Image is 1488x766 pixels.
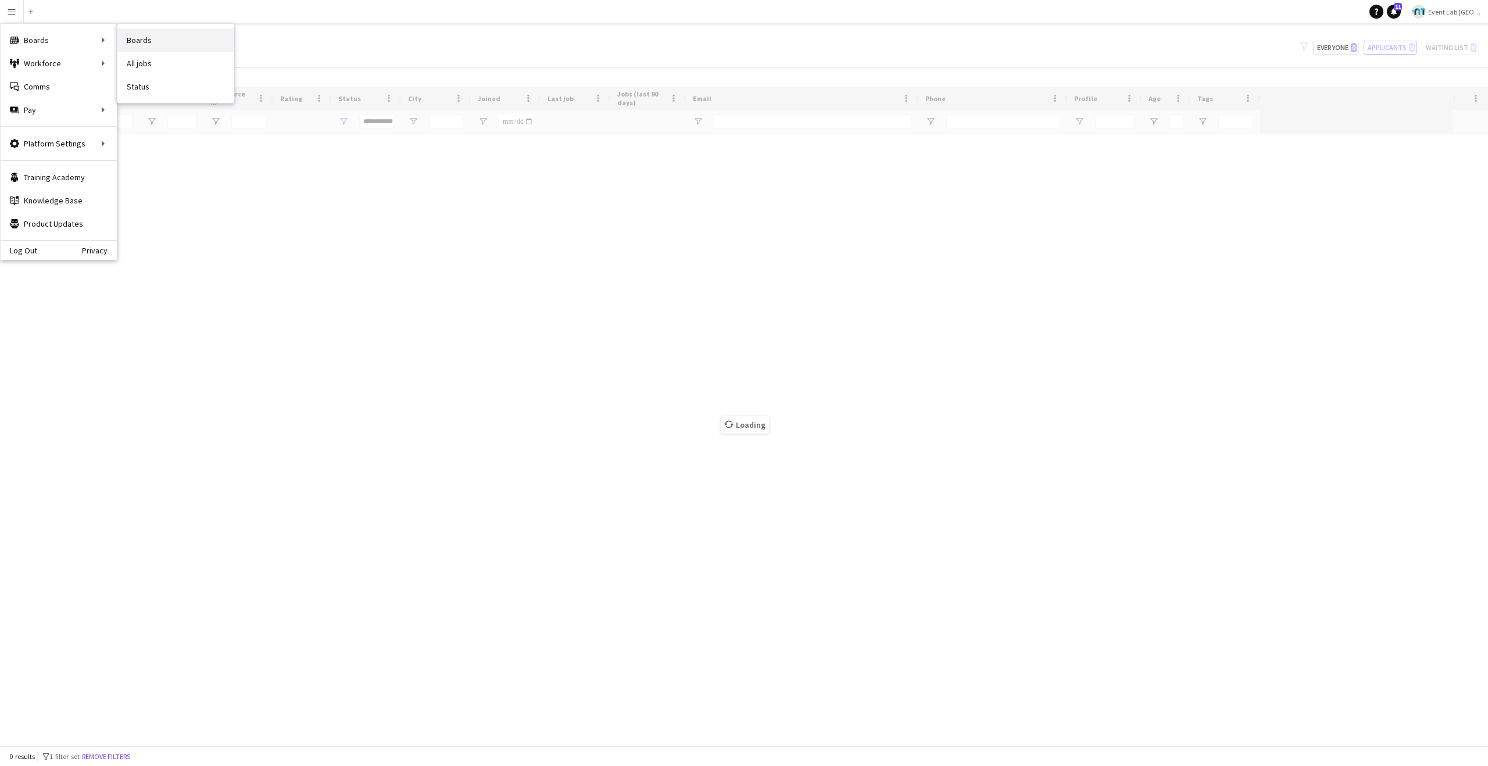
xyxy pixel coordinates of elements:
a: Log Out [1,246,37,255]
div: Platform Settings [1,132,117,155]
a: Knowledge Base [1,189,117,212]
span: 1 filter set [49,752,80,761]
div: Pay [1,98,117,121]
a: 11 [1387,5,1401,19]
div: Boards [1,28,117,52]
span: Event Lab [GEOGRAPHIC_DATA] [1428,8,1483,16]
a: Status [117,75,234,98]
span: 0 [1351,43,1357,52]
a: Comms [1,75,117,98]
div: Workforce [1,52,117,75]
a: Training Academy [1,166,117,189]
button: Remove filters [80,750,133,763]
img: Logo [1412,5,1426,19]
button: Everyone0 [1313,41,1359,55]
a: All jobs [117,52,234,75]
a: Boards [117,28,234,52]
span: 11 [1394,3,1402,10]
a: Product Updates [1,212,117,235]
a: Privacy [82,246,117,255]
span: Loading [721,416,769,434]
